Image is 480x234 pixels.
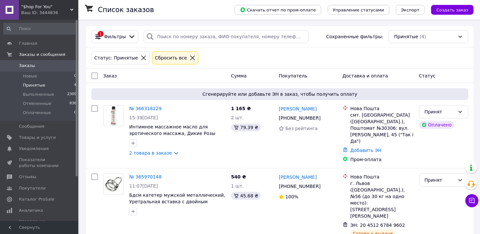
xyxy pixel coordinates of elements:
input: Поиск по номеру заказа, ФИО покупателя, номеру телефона, Email, номеру накладной [144,30,308,43]
span: Сообщения [19,124,44,129]
span: Товары и услуги [19,135,56,141]
a: № 366318229 [129,106,162,111]
span: Доставка и оплата [343,73,388,78]
div: Пром-оплата [350,156,414,163]
button: Чат с покупателем [465,194,478,207]
a: 2 товара в заказе [129,150,172,156]
span: Принятые [394,33,418,40]
span: Сгенерируйте или добавьте ЭН в заказ, чтобы получить оплату [94,91,466,97]
span: 540 ₴ [231,174,246,179]
span: Управление сайтом [19,219,60,230]
span: 1 165 ₴ [231,106,251,111]
a: [PERSON_NAME] [279,106,317,112]
a: Добавить ЭН [350,148,381,153]
span: 2309 [67,92,76,97]
span: Без рейтинга [285,126,317,131]
span: 0 [74,110,76,116]
span: Фильтры [104,33,126,40]
span: 836 [70,101,76,107]
h1: Список заказов [98,6,154,14]
button: Создать заказ [431,5,473,15]
span: [PHONE_NUMBER] [279,184,320,189]
span: Показатели работы компании [19,157,60,169]
span: Сохраненные фильтры: [326,33,383,40]
img: Фото товару [103,174,124,194]
span: Выполненные [23,92,54,97]
span: 11:07[DATE] [129,183,158,189]
input: Поиск [3,23,77,35]
span: Заказы и сообщения [19,52,65,58]
span: Главная [19,41,37,46]
button: Экспорт [396,5,425,15]
div: Нова Пошта [350,174,414,180]
span: Новые [23,73,37,79]
span: Отзывы [19,174,36,180]
button: Скачать отчет по пром-оплате [235,5,321,15]
div: Ваш ID: 3444836 [21,10,78,16]
span: [PHONE_NUMBER] [279,115,320,121]
button: Управление статусами [328,5,389,15]
div: Принят [425,176,455,184]
span: Каталог ProSale [19,196,54,202]
div: Нова Пошта [350,105,414,112]
span: Статус [419,73,436,78]
div: 45.68 ₴ [231,192,261,200]
div: Принят [425,108,455,115]
span: Создать заказ [436,8,468,12]
span: Покупатели [19,185,46,191]
span: ЭН: 20 4512 6784 9602 [350,223,405,228]
div: Сбросить все [154,54,188,61]
a: Бдсм катетер мужской металлический, Уретральная вставка с двойным кольцом для пениса [129,192,225,211]
div: Статус: Принятые [93,54,139,61]
span: 1 шт. [231,183,244,189]
a: Создать заказ [425,7,473,12]
a: Фото товару [103,174,124,194]
span: Сумма [231,73,247,78]
span: 4 [74,82,76,88]
span: Уведомления [19,146,49,152]
span: Покупатель [279,73,307,78]
span: Скачать отчет по пром-оплате [240,7,316,13]
span: Заказы [19,63,35,69]
span: Заказ [103,73,117,78]
span: Принятые [23,82,45,88]
a: Интимное массажное масло для эротического массажа, Дикие Розы (100 мл) [129,124,215,142]
span: 15:39[DATE] [129,115,158,120]
span: 100% [285,194,298,199]
img: Фото товару [103,106,124,126]
span: Экспорт [401,8,419,12]
div: смт. [GEOGRAPHIC_DATA] ([GEOGRAPHIC_DATA].), Поштомат №30306: вул. [PERSON_NAME], 45 ("Так і Да") [350,112,414,144]
a: № 365970148 [129,174,162,179]
span: Отмененные [23,101,51,107]
span: "$hop For You" [21,4,70,10]
span: (4) [420,34,426,39]
div: Оплачено [419,121,454,129]
span: Управление статусами [333,8,384,12]
a: [PERSON_NAME] [279,174,317,180]
span: 0 [74,73,76,79]
div: г. Львов ([GEOGRAPHIC_DATA].), №56 (до 30 кг на одно место): [STREET_ADDRESS][PERSON_NAME] [350,180,414,219]
div: 79.39 ₴ [231,124,261,131]
span: Аналитика [19,208,43,213]
span: Оплаченные [23,110,51,116]
span: 2 шт. [231,115,244,120]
